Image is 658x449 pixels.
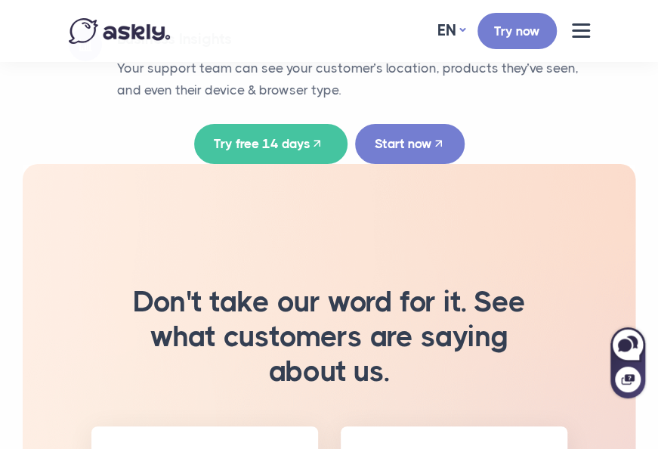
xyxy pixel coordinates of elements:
[69,18,170,44] img: Askly
[114,285,545,389] h3: Don't take our word for it. See what customers are saying about us.
[609,324,647,400] iframe: Askly chat
[355,124,465,164] a: Start now
[477,13,557,50] a: Try now
[117,57,590,101] p: Your support team can see your customer’s location, products they’ve seen, and even their device ...
[194,124,348,164] a: Try free 14 days
[437,17,465,45] a: EN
